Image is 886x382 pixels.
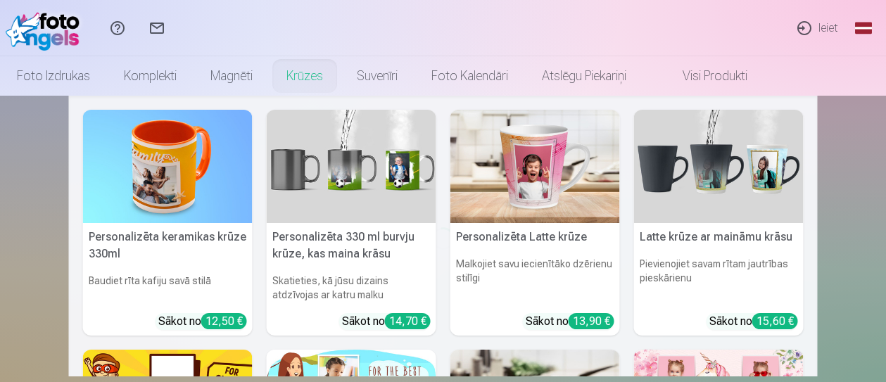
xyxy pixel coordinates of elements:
a: Personalizēta Latte krūzePersonalizēta Latte krūzeMalkojiet savu iecienītāko dzērienu stilīgiSāko... [450,110,620,336]
h6: Skatieties, kā jūsu dizains atdzīvojas ar katru malku [267,268,436,307]
a: Komplekti [107,56,194,96]
div: Sākot no [342,313,431,330]
h6: Malkojiet savu iecienītāko dzērienu stilīgi [450,251,620,307]
a: Foto kalendāri [414,56,525,96]
h5: Personalizēta keramikas krūze 330ml [83,223,253,268]
a: Visi produkti [643,56,764,96]
h5: Personalizēta Latte krūze [450,223,620,251]
a: Personalizēta keramikas krūze 330mlPersonalizēta keramikas krūze 330mlBaudiet rīta kafiju savā st... [83,110,253,336]
div: 13,90 € [569,313,614,329]
a: Magnēti [194,56,270,96]
h6: Baudiet rīta kafiju savā stilā [83,268,253,307]
div: 15,60 € [752,313,798,329]
div: 14,70 € [385,313,431,329]
a: Atslēgu piekariņi [525,56,643,96]
div: 12,50 € [201,313,247,329]
div: Sākot no [526,313,614,330]
h5: Latte krūze ar maināmu krāsu [634,223,804,251]
img: Latte krūze ar maināmu krāsu [634,110,804,223]
div: Sākot no [158,313,247,330]
img: /fa1 [6,6,87,51]
a: Latte krūze ar maināmu krāsuLatte krūze ar maināmu krāsuPievienojiet savam rītam jautrības pieskā... [634,110,804,336]
div: Sākot no [709,313,798,330]
img: Personalizēta Latte krūze [450,110,620,223]
h5: Personalizēta 330 ml burvju krūze, kas maina krāsu [267,223,436,268]
a: Krūzes [270,56,340,96]
a: Suvenīri [340,56,414,96]
h6: Pievienojiet savam rītam jautrības pieskārienu [634,251,804,307]
a: Personalizēta 330 ml burvju krūze, kas maina krāsuPersonalizēta 330 ml burvju krūze, kas maina kr... [267,110,436,336]
img: Personalizēta keramikas krūze 330ml [83,110,253,223]
img: Personalizēta 330 ml burvju krūze, kas maina krāsu [267,110,436,223]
